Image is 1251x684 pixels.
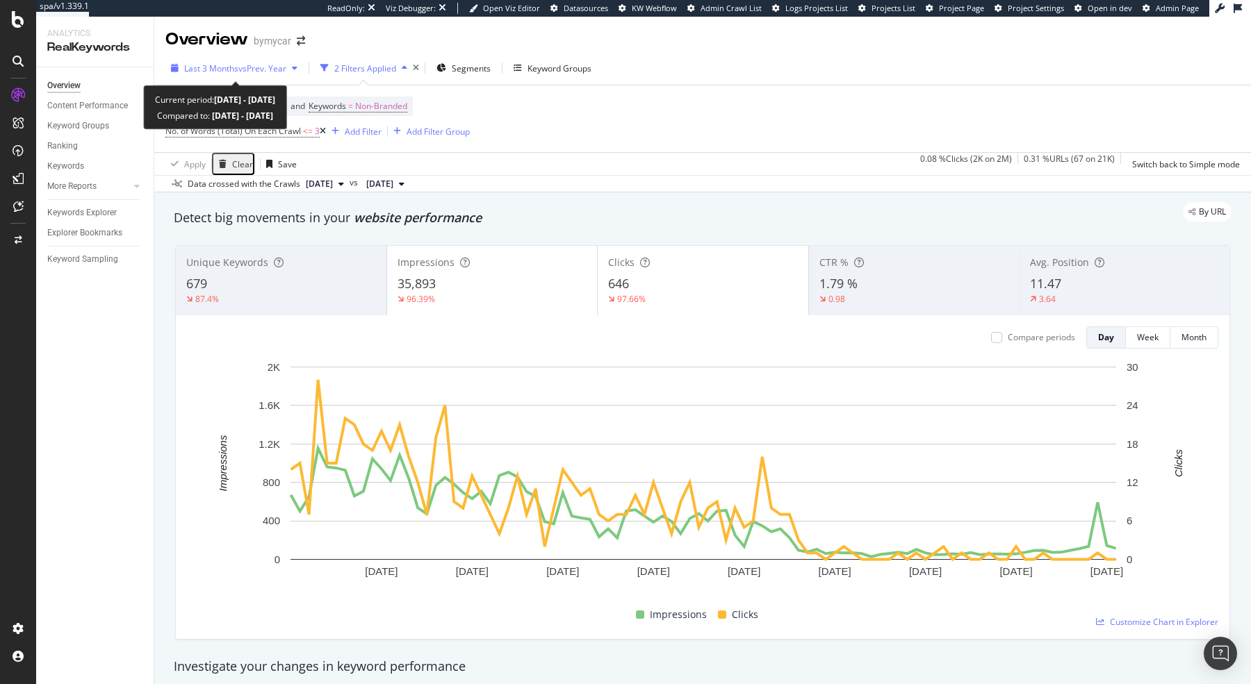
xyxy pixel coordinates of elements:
text: 800 [263,476,280,488]
b: [DATE] - [DATE] [214,94,275,106]
span: Unique Keywords [186,256,268,269]
div: 0.08 % Clicks ( 2K on 2M ) [920,153,1012,175]
a: Datasources [550,3,608,14]
div: 0.98 [828,293,845,305]
div: Overview [47,78,81,93]
span: Open Viz Editor [483,3,540,13]
a: Project Page [926,3,984,14]
text: 30 [1127,361,1138,373]
span: By URL [1199,208,1226,216]
span: Logs Projects List [785,3,848,13]
div: 2 Filters Applied [334,62,396,74]
text: [DATE] [456,565,489,577]
svg: A chart. [187,360,1219,601]
a: Keywords [47,159,144,174]
text: [DATE] [909,565,942,577]
text: Clicks [1172,449,1184,476]
span: Datasources [564,3,608,13]
span: Non-Branded [355,97,407,116]
div: Ranking [47,139,78,153]
div: Investigate your changes in keyword performance [174,658,1232,676]
span: Projects List [872,3,915,13]
text: 400 [263,515,280,526]
button: Keyword Groups [508,57,597,79]
button: Last 3 MonthsvsPrev. Year [165,57,303,79]
a: Logs Projects List [772,3,848,14]
a: KW Webflow [619,3,677,14]
a: Open Viz Editor [469,3,540,14]
text: [DATE] [365,565,398,577]
button: Add Filter [326,123,382,140]
text: [DATE] [819,565,851,577]
a: Admin Page [1143,3,1199,14]
span: KW Webflow [632,3,677,13]
span: <= [303,125,313,137]
div: Explorer Bookmarks [47,226,122,240]
button: Add Filter Group [388,123,470,140]
span: = [348,100,353,112]
div: arrow-right-arrow-left [297,36,305,46]
div: Data crossed with the Crawls [188,178,300,190]
div: Apply [184,158,206,170]
text: 18 [1127,438,1138,450]
div: Analytics [47,28,142,40]
span: 646 [608,275,629,292]
a: Admin Crawl List [687,3,762,14]
span: Clicks [732,606,758,623]
div: Overview [165,28,248,51]
text: 0 [1127,553,1132,565]
div: Keywords Explorer [47,206,117,220]
div: Compare periods [1008,331,1075,343]
span: vs Prev. Year [238,62,286,74]
div: Month [1181,331,1207,343]
button: Clear [212,153,254,175]
span: Segments [452,62,491,74]
span: Last 3 Months [184,62,238,74]
span: Impressions [650,606,707,623]
span: 2025 Oct. 10th [306,178,333,190]
div: Open Intercom Messenger [1204,637,1237,670]
span: Open in dev [1088,3,1132,13]
div: Week [1137,331,1159,343]
text: Impressions [217,435,229,491]
text: [DATE] [637,565,670,577]
div: Keyword Groups [528,62,591,74]
div: 3.64 [1039,293,1056,305]
text: 6 [1127,515,1132,526]
span: Clicks [608,256,635,269]
span: 3 [315,122,320,141]
button: Month [1170,326,1218,349]
span: 1.79 % [819,275,858,292]
span: Impressions [398,256,455,269]
div: Keyword Sampling [47,252,118,267]
a: Projects List [858,3,915,14]
div: Viz Debugger: [386,3,436,14]
span: 2025 Sep. 24th [366,178,393,190]
span: Project Settings [1008,3,1064,13]
button: Apply [165,153,206,175]
div: Add Filter [345,126,382,137]
button: Switch back to Simple mode [1127,153,1240,175]
a: Customize Chart in Explorer [1096,616,1218,628]
div: 87.4% [195,293,219,305]
div: Compared to: [157,108,273,124]
button: 2 Filters Applied [315,57,413,79]
span: 35,893 [398,275,436,292]
text: 12 [1127,476,1138,488]
text: 2K [268,361,280,373]
div: Keywords [47,159,84,174]
span: Project Page [939,3,984,13]
div: Switch back to Simple mode [1132,158,1240,170]
a: Ranking [47,139,144,153]
div: Add Filter Group [407,126,470,137]
div: Keyword Groups [47,119,109,133]
div: Clear [232,158,253,170]
button: Save [261,153,297,175]
span: CTR % [819,256,849,269]
span: vs [350,176,361,189]
div: times [413,64,419,72]
a: Overview [47,78,144,93]
div: Day [1098,331,1114,343]
span: Admin Page [1156,3,1199,13]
